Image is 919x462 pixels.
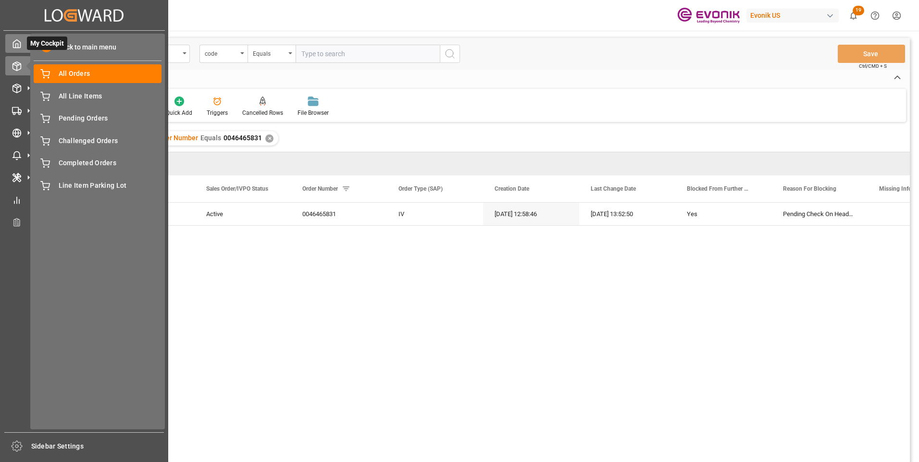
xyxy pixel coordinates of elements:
div: Yes [687,203,760,225]
span: Equals [200,134,221,142]
span: My Cockpit [27,36,67,50]
span: Back to main menu [51,42,116,52]
div: Quick Add [166,109,192,117]
div: File Browser [298,109,329,117]
a: My CockpitMy Cockpit [5,34,163,53]
input: Type to search [296,45,440,63]
div: Evonik US [746,9,839,23]
button: open menu [199,45,248,63]
button: Help Center [864,5,886,26]
span: Ctrl/CMD + S [859,62,887,70]
div: [DATE] 13:52:50 [579,203,675,225]
div: ✕ [265,134,273,143]
span: Order Number [302,185,338,192]
div: [DATE] 12:58:46 [483,203,579,225]
span: Challenged Orders [59,136,162,146]
a: Line Item Parking Lot [34,176,161,195]
a: Challenged Orders [34,131,161,150]
button: search button [440,45,460,63]
a: Pending Orders [34,109,161,128]
span: 0046465831 [224,134,262,142]
span: 19 [853,6,864,15]
span: Order Number [155,134,198,142]
span: All Orders [59,69,162,79]
span: Sidebar Settings [31,441,164,451]
div: Cancelled Rows [242,109,283,117]
span: Completed Orders [59,158,162,168]
a: Transport Planner [5,213,163,231]
button: show 19 new notifications [843,5,864,26]
img: Evonik-brand-mark-Deep-Purple-RGB.jpeg_1700498283.jpeg [677,7,740,24]
span: Order Type (SAP) [398,185,443,192]
a: All Line Items [34,86,161,105]
div: Pending Check On Header Level, Special Transport Requirements Unchecked [771,203,868,225]
div: Equals [253,47,286,58]
div: 0046465831 [291,203,387,225]
div: code [205,47,237,58]
span: All Line Items [59,91,162,101]
span: Blocked From Further Processing [687,185,751,192]
button: Save [838,45,905,63]
div: IV [387,203,483,225]
span: Pending Orders [59,113,162,123]
button: Evonik US [746,6,843,24]
div: Triggers [207,109,228,117]
span: Last Change Date [591,185,636,192]
a: My Reports [5,190,163,209]
span: Reason For Blocking [783,185,836,192]
span: Line Item Parking Lot [59,181,162,191]
a: Completed Orders [34,154,161,172]
a: All Orders [34,64,161,83]
span: Creation Date [495,185,529,192]
span: Sales Order/IVPO Status [206,185,268,192]
div: Active [206,203,279,225]
button: open menu [248,45,296,63]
